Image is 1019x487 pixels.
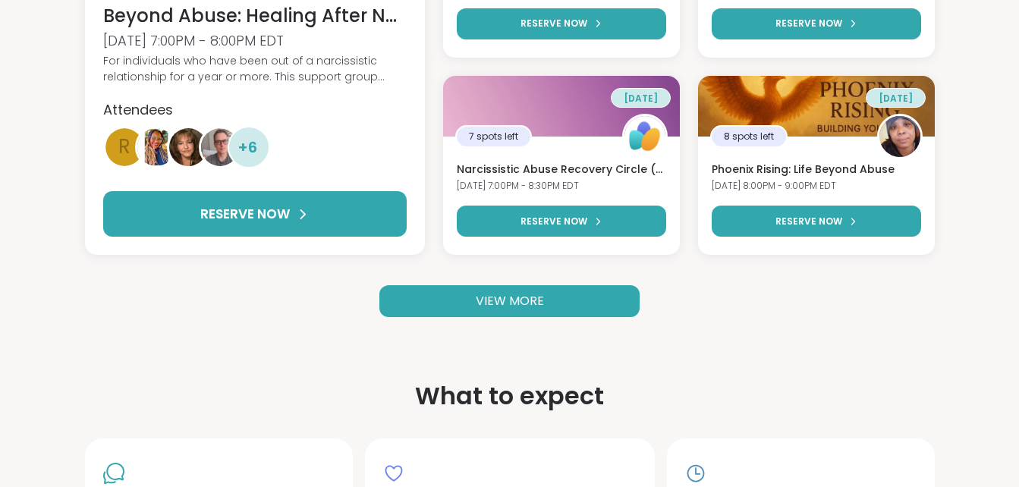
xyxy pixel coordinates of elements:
[775,17,842,30] span: RESERVE NOW
[169,128,207,166] img: darlenelin13
[469,130,518,143] span: 7 spots left
[415,378,604,414] h4: What to expect
[712,162,921,178] h3: Phoenix Rising: Life Beyond Abuse
[712,180,921,193] div: [DATE] 8:00PM - 9:00PM EDT
[379,285,640,317] a: VIEW MORE
[879,92,913,105] span: [DATE]
[712,8,921,39] button: RESERVE NOW
[775,215,842,228] span: RESERVE NOW
[624,116,665,157] img: ShareWell
[103,191,407,237] button: RESERVE NOW
[712,206,921,237] button: RESERVE NOW
[103,3,407,29] h3: Beyond Abuse: Healing After No-Contact
[521,17,587,30] span: RESERVE NOW
[698,76,935,137] img: Phoenix Rising: Life Beyond Abuse
[103,100,173,119] span: Attendees
[521,215,587,228] span: RESERVE NOW
[137,128,175,166] img: ranequakb
[237,136,257,159] span: + 6
[879,116,920,157] img: Coach_T
[457,162,666,178] h3: Narcissistic Abuse Recovery Circle (90min)
[457,206,666,237] button: RESERVE NOW
[103,31,407,50] div: [DATE] 7:00PM - 8:00PM EDT
[624,92,658,105] span: [DATE]
[443,76,680,137] img: Narcissistic Abuse Recovery Circle (90min)
[103,53,407,85] div: For individuals who have been out of a narcissistic relationship for a year or more. This support...
[724,130,774,143] span: 8 spots left
[457,180,666,193] div: [DATE] 7:00PM - 8:30PM EDT
[457,8,666,39] button: RESERVE NOW
[200,205,290,225] span: RESERVE NOW
[118,132,131,162] span: R
[201,128,239,166] img: zacharygh
[476,292,544,309] span: VIEW MORE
